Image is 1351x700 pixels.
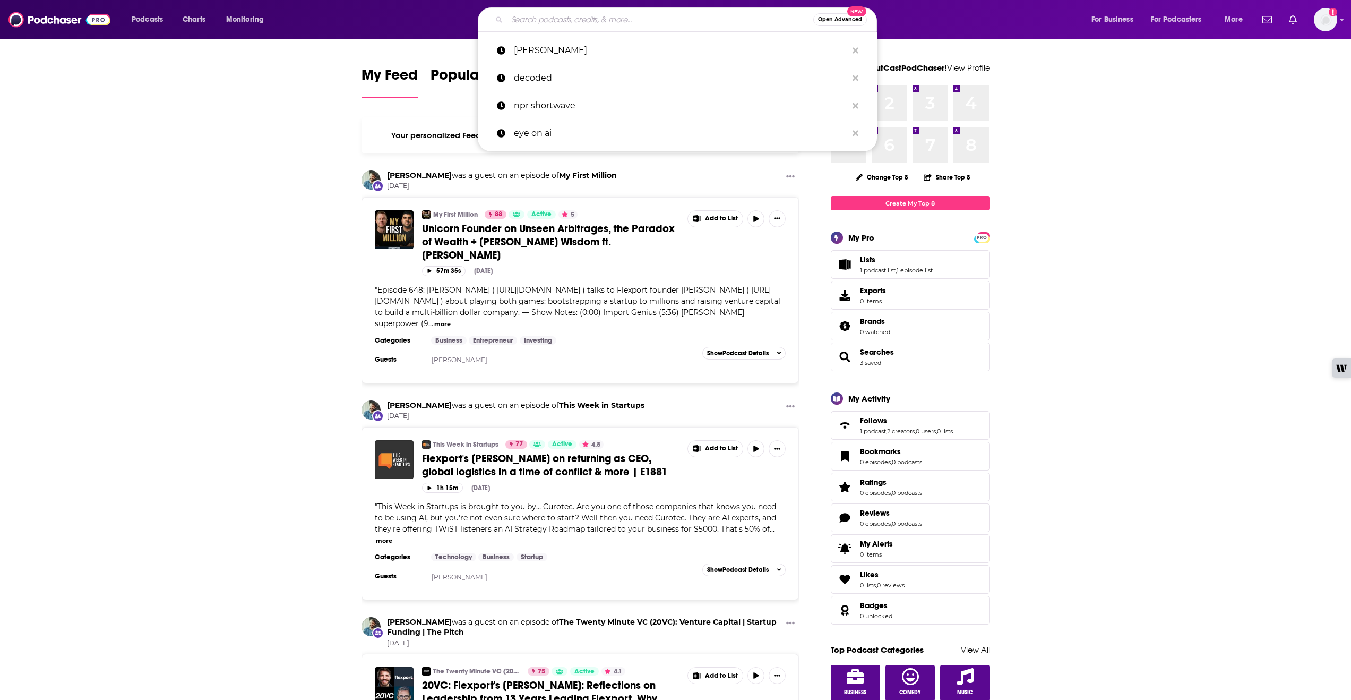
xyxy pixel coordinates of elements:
[372,410,384,422] div: New Appearance
[834,480,856,494] a: Ratings
[782,617,799,630] button: Show More Button
[860,520,891,527] a: 0 episodes
[860,297,886,305] span: 0 items
[813,13,867,26] button: Open AdvancedNew
[433,440,498,449] a: This Week in Startups
[860,359,881,366] a: 3 saved
[362,66,418,90] span: My Feed
[469,336,517,345] a: Entrepreneur
[362,400,381,420] img: Ryan Petersen
[831,281,990,310] a: Exports
[375,553,423,561] h3: Categories
[375,572,423,581] h3: Guests
[376,536,392,545] button: more
[515,439,523,450] span: 77
[916,428,936,435] a: 0 users
[849,170,915,184] button: Change Top 8
[860,570,905,579] a: Likes
[831,534,990,563] a: My Alerts
[387,400,644,411] h3: was a guest on an episode of
[428,319,433,328] span: ...
[579,440,604,449] button: 4.8
[831,473,990,501] span: Ratings
[877,582,905,589] a: 0 reviews
[891,520,892,527] span: ,
[1084,11,1147,28] button: open menu
[507,11,813,28] input: Search podcasts, credits, & more...
[834,541,856,556] span: My Alerts
[860,458,891,466] a: 0 episodes
[1314,8,1337,31] img: User Profile
[892,458,922,466] a: 0 podcasts
[183,12,205,27] span: Charts
[433,667,521,676] a: The Twenty Minute VC (20VC): Venture Capital | Startup Funding | The Pitch
[559,400,644,410] a: This Week in Startups
[937,428,953,435] a: 0 lists
[1329,8,1337,16] svg: Add a profile image
[831,250,990,279] span: Lists
[899,689,921,696] span: Comedy
[372,627,384,639] div: New Appearance
[896,267,897,274] span: ,
[431,66,521,90] span: Popular Feed
[387,617,452,627] a: Ryan Petersen
[375,440,414,479] a: Flexport's Ryan Petersen on returning as CEO, global logistics in a time of conflict & more | E1881
[834,418,856,433] a: Follows
[860,317,885,326] span: Brands
[422,440,431,449] img: This Week in Startups
[478,119,877,147] a: eye on ai
[559,170,617,180] a: My First Million
[478,92,877,119] a: npr shortwave
[702,564,786,576] button: ShowPodcast Details
[1217,11,1256,28] button: open menu
[831,645,924,655] a: Top Podcast Categories
[362,170,381,190] a: Ryan Petersen
[891,489,892,497] span: ,
[860,508,890,518] span: Reviews
[860,447,901,456] span: Bookmarks
[769,667,786,684] button: Show More Button
[422,667,431,676] a: The Twenty Minute VC (20VC): Venture Capital | Startup Funding | The Pitch
[517,553,547,561] a: Startup
[831,442,990,471] span: Bookmarks
[860,477,922,487] a: Ratings
[422,222,675,262] span: Unicorn Founder on Unseen Arbitrages, the Paradox of Wealth + [PERSON_NAME] Wisdom ft. [PERSON_NAME]
[422,452,667,479] span: Flexport's [PERSON_NAME] on returning as CEO, global logistics in a time of conflict & more | E1881
[527,210,556,219] a: Active
[431,553,476,561] a: Technology
[923,167,971,187] button: Share Top 8
[705,215,738,223] span: Add to List
[375,210,414,249] img: Unicorn Founder on Unseen Arbitrages, the Paradox of Wealth + Charlie Munger Wisdom ft. Ryan Pete...
[387,400,452,410] a: Ryan Petersen
[860,612,892,620] a: 0 unlocked
[876,582,877,589] span: ,
[860,601,888,610] span: Badges
[226,12,264,27] span: Monitoring
[505,440,527,449] a: 77
[860,267,896,274] a: 1 podcast list
[860,508,922,518] a: Reviews
[834,572,856,587] a: Likes
[702,347,786,360] button: ShowPodcast Details
[834,449,856,464] a: Bookmarks
[847,6,866,16] span: New
[387,617,777,637] a: The Twenty Minute VC (20VC): Venture Capital | Startup Funding | The Pitch
[860,551,893,558] span: 0 items
[769,440,786,457] button: Show More Button
[860,416,953,425] a: Follows
[514,92,847,119] p: npr shortwave
[1258,11,1276,29] a: Show notifications dropdown
[1144,11,1217,28] button: open menu
[1151,12,1202,27] span: For Podcasters
[892,520,922,527] a: 0 podcasts
[707,566,769,574] span: Show Podcast Details
[1285,11,1301,29] a: Show notifications dropdown
[897,267,933,274] a: 1 episode list
[834,510,856,525] a: Reviews
[848,233,874,243] div: My Pro
[860,317,890,326] a: Brands
[422,483,463,493] button: 1h 15m
[387,412,644,421] span: [DATE]
[552,439,572,450] span: Active
[432,356,487,364] a: [PERSON_NAME]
